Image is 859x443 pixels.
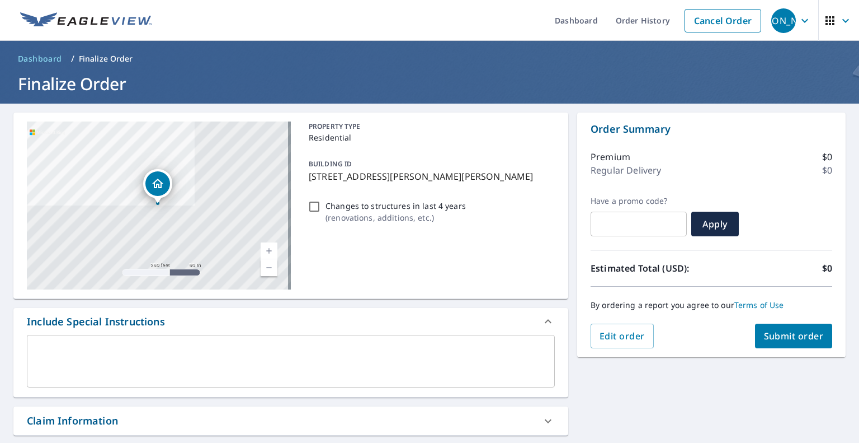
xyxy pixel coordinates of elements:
a: Terms of Use [734,300,784,310]
p: By ordering a report you agree to our [591,300,832,310]
img: EV Logo [20,12,152,29]
div: Claim Information [27,413,118,428]
p: $0 [822,164,832,177]
div: Include Special Instructions [27,314,165,329]
button: Submit order [755,324,833,348]
p: Estimated Total (USD): [591,262,711,275]
p: ( renovations, additions, etc. ) [325,212,466,223]
p: Residential [309,132,550,143]
div: Include Special Instructions [13,308,568,335]
p: $0 [822,262,832,275]
p: Order Summary [591,122,832,137]
button: Edit order [591,324,654,348]
a: Dashboard [13,50,67,68]
span: Edit order [600,330,645,342]
div: [PERSON_NAME] [771,8,796,33]
p: [STREET_ADDRESS][PERSON_NAME][PERSON_NAME] [309,170,550,183]
p: Premium [591,150,630,164]
button: Apply [691,212,739,236]
div: Claim Information [13,407,568,435]
p: $0 [822,150,832,164]
p: BUILDING ID [309,159,352,169]
div: Dropped pin, building 1, Residential property, 30566 Terry Park Rd Palmyra, IL 62674 [143,169,172,204]
h1: Finalize Order [13,72,846,95]
li: / [71,52,74,66]
p: Changes to structures in last 4 years [325,200,466,212]
span: Apply [700,218,730,230]
label: Have a promo code? [591,196,687,206]
p: Finalize Order [79,53,133,64]
a: Current Level 17, Zoom Out [261,259,277,276]
nav: breadcrumb [13,50,846,68]
span: Dashboard [18,53,62,64]
p: Regular Delivery [591,164,661,177]
a: Current Level 17, Zoom In [261,243,277,259]
span: Submit order [764,330,824,342]
a: Cancel Order [685,9,761,32]
p: PROPERTY TYPE [309,122,550,132]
